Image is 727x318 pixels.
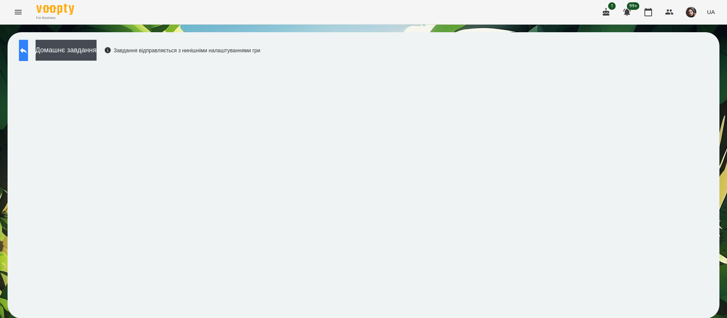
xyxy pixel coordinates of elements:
span: 99+ [627,2,640,10]
img: 415cf204168fa55e927162f296ff3726.jpg [686,7,696,17]
span: 1 [608,2,616,10]
button: UA [704,5,718,19]
button: Menu [9,3,27,21]
button: Домашнє завдання [36,40,97,61]
span: For Business [36,16,74,20]
span: UA [707,8,715,16]
img: Voopty Logo [36,4,74,15]
div: Завдання відправляється з нинішніми налаштуваннями гри [104,47,261,54]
